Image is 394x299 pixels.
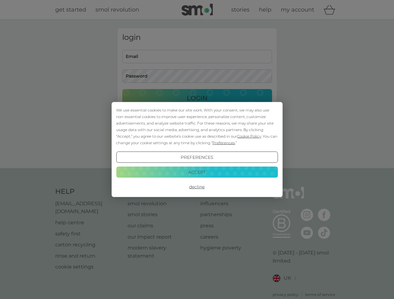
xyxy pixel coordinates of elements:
[237,134,261,139] span: Cookie Policy
[116,152,278,163] button: Preferences
[116,107,278,146] div: We use essential cookies to make our site work. With your consent, we may also use non-essential ...
[116,166,278,178] button: Accept
[111,102,282,197] div: Cookie Consent Prompt
[116,181,278,192] button: Decline
[212,140,235,145] span: Preferences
